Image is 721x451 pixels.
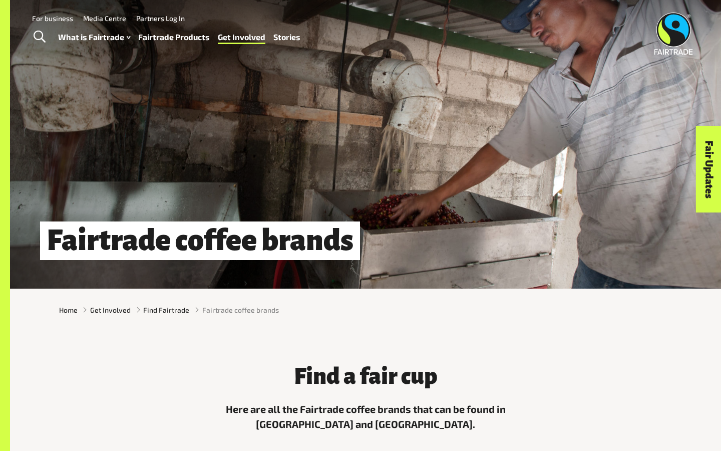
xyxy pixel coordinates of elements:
[273,30,300,45] a: Stories
[215,364,516,389] h3: Find a fair cup
[59,305,78,315] a: Home
[654,13,693,55] img: Fairtrade Australia New Zealand logo
[215,401,516,431] p: Here are all the Fairtrade coffee brands that can be found in [GEOGRAPHIC_DATA] and [GEOGRAPHIC_D...
[32,14,73,23] a: For business
[58,30,130,45] a: What is Fairtrade
[90,305,131,315] a: Get Involved
[136,14,185,23] a: Partners Log In
[138,30,210,45] a: Fairtrade Products
[202,305,279,315] span: Fairtrade coffee brands
[218,30,265,45] a: Get Involved
[27,25,52,50] a: Toggle Search
[40,221,360,260] h1: Fairtrade coffee brands
[83,14,126,23] a: Media Centre
[143,305,189,315] a: Find Fairtrade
